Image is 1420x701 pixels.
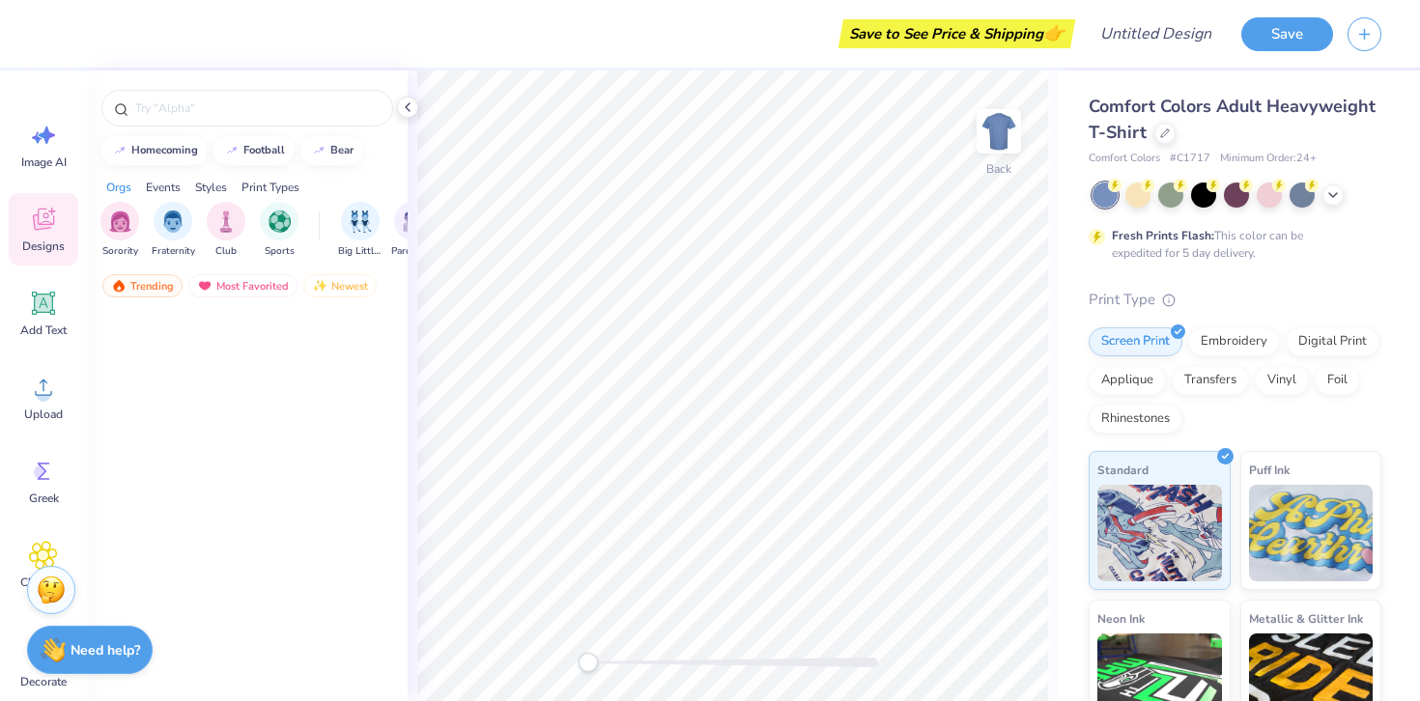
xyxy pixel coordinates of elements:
[152,244,195,259] span: Fraternity
[215,210,237,233] img: Club Image
[1089,366,1166,395] div: Applique
[1172,366,1249,395] div: Transfers
[106,179,131,196] div: Orgs
[29,491,59,506] span: Greek
[100,202,139,259] div: filter for Sorority
[162,210,184,233] img: Fraternity Image
[1089,405,1182,434] div: Rhinestones
[330,145,354,155] div: bear
[1097,608,1145,629] span: Neon Ink
[338,202,383,259] button: filter button
[243,145,285,155] div: football
[109,210,131,233] img: Sorority Image
[1255,366,1309,395] div: Vinyl
[1089,151,1160,167] span: Comfort Colors
[1170,151,1210,167] span: # C1717
[1097,485,1222,581] img: Standard
[350,210,371,233] img: Big Little Reveal Image
[224,145,240,156] img: trend_line.gif
[195,179,227,196] div: Styles
[1249,460,1290,480] span: Puff Ink
[207,202,245,259] div: filter for Club
[71,641,140,659] strong: Need help?
[207,202,245,259] button: filter button
[133,98,381,118] input: Try "Alpha"
[1043,21,1065,44] span: 👉
[338,244,383,259] span: Big Little Reveal
[269,210,291,233] img: Sports Image
[20,322,67,338] span: Add Text
[197,279,213,293] img: most_fav.gif
[312,279,327,293] img: newest.gif
[391,244,436,259] span: Parent's Weekend
[303,274,377,297] div: Newest
[152,202,195,259] button: filter button
[1188,327,1280,356] div: Embroidery
[1315,366,1360,395] div: Foil
[1220,151,1317,167] span: Minimum Order: 24 +
[152,202,195,259] div: filter for Fraternity
[20,674,67,689] span: Decorate
[1112,227,1349,262] div: This color can be expedited for 5 day delivery.
[980,112,1018,151] img: Back
[1286,327,1379,356] div: Digital Print
[1089,289,1381,311] div: Print Type
[843,19,1070,48] div: Save to See Price & Shipping
[1089,327,1182,356] div: Screen Print
[265,244,295,259] span: Sports
[1249,485,1374,581] img: Puff Ink
[1112,228,1214,243] strong: Fresh Prints Flash:
[215,244,237,259] span: Club
[146,179,181,196] div: Events
[311,145,327,156] img: trend_line.gif
[1085,14,1227,53] input: Untitled Design
[300,136,362,165] button: bear
[131,145,198,155] div: homecoming
[111,279,127,293] img: trending.gif
[1089,95,1376,144] span: Comfort Colors Adult Heavyweight T-Shirt
[100,202,139,259] button: filter button
[338,202,383,259] div: filter for Big Little Reveal
[102,244,138,259] span: Sorority
[24,407,63,422] span: Upload
[391,202,436,259] button: filter button
[1097,460,1149,480] span: Standard
[213,136,294,165] button: football
[1241,17,1333,51] button: Save
[391,202,436,259] div: filter for Parent's Weekend
[12,575,75,605] span: Clipart & logos
[403,210,425,233] img: Parent's Weekend Image
[22,238,65,254] span: Designs
[579,653,598,672] div: Accessibility label
[986,160,1011,178] div: Back
[241,179,299,196] div: Print Types
[101,136,207,165] button: homecoming
[21,154,67,170] span: Image AI
[1249,608,1363,629] span: Metallic & Glitter Ink
[260,202,298,259] button: filter button
[102,274,183,297] div: Trending
[112,145,128,156] img: trend_line.gif
[188,274,298,297] div: Most Favorited
[260,202,298,259] div: filter for Sports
